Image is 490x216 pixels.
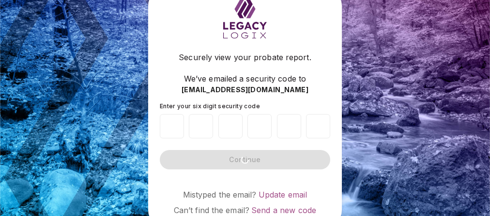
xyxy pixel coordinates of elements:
a: Update email [259,190,307,199]
a: Send a new code [251,205,316,215]
span: Mistyped the email? [183,190,257,199]
span: Securely view your probate report. [179,51,311,63]
span: Enter your six digit security code [160,102,260,110]
span: Can’t find the email? [174,205,249,215]
span: We’ve emailed a security code to [184,73,306,84]
span: [EMAIL_ADDRESS][DOMAIN_NAME] [182,85,308,95]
